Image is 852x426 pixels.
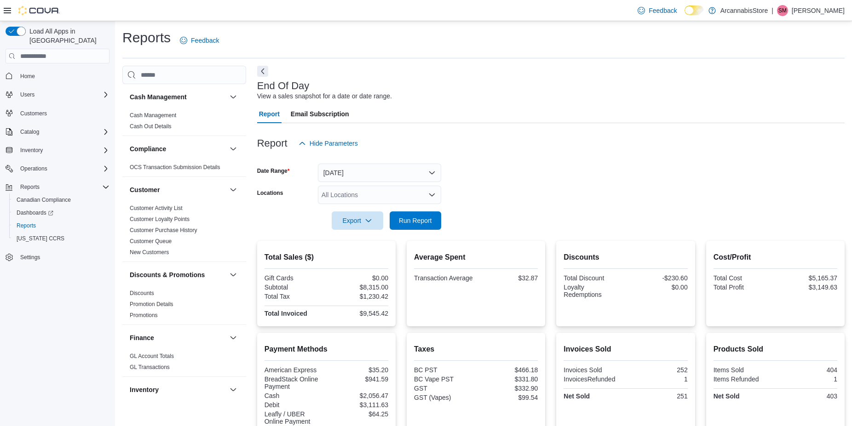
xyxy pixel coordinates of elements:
[130,92,187,102] h3: Cash Management
[259,105,280,123] span: Report
[228,269,239,280] button: Discounts & Promotions
[265,274,325,282] div: Gift Cards
[17,145,46,156] button: Inventory
[390,211,441,230] button: Run Report
[18,6,60,15] img: Cova
[130,270,226,279] button: Discounts & Promotions
[13,233,109,244] span: Washington CCRS
[777,366,837,374] div: 404
[17,108,109,119] span: Customers
[564,344,687,355] h2: Invoices Sold
[130,205,183,211] a: Customer Activity List
[634,1,680,20] a: Feedback
[130,385,159,394] h3: Inventory
[714,252,837,263] h2: Cost/Profit
[2,162,113,175] button: Operations
[627,375,688,383] div: 1
[17,182,109,193] span: Reports
[130,270,205,279] h3: Discounts & Promotions
[714,344,837,355] h2: Products Sold
[265,375,325,390] div: BreadStack Online Payment
[130,333,226,342] button: Finance
[130,352,174,360] span: GL Account Totals
[17,89,38,100] button: Users
[17,70,109,81] span: Home
[130,112,176,119] a: Cash Management
[414,394,474,401] div: GST (Vapes)
[17,108,51,119] a: Customers
[122,110,246,136] div: Cash Management
[265,366,325,374] div: American Express
[2,125,113,138] button: Catalog
[328,284,388,291] div: $8,315.00
[257,167,290,175] label: Date Range
[328,310,388,317] div: $9,545.42
[714,284,774,291] div: Total Profit
[228,184,239,195] button: Customer
[13,233,68,244] a: [US_STATE] CCRS
[17,71,39,82] a: Home
[17,89,109,100] span: Users
[328,274,388,282] div: $0.00
[478,375,538,383] div: $331.80
[564,284,624,298] div: Loyalty Redemptions
[228,143,239,154] button: Compliance
[777,375,837,383] div: 1
[328,392,388,399] div: $2,056.47
[332,211,383,230] button: Export
[13,220,109,231] span: Reports
[2,144,113,157] button: Inventory
[17,145,109,156] span: Inventory
[564,366,624,374] div: Invoices Sold
[20,165,47,172] span: Operations
[265,410,325,425] div: Leafly / UBER Online Payment
[478,394,538,401] div: $99.54
[17,163,109,174] span: Operations
[130,164,220,170] a: OCS Transaction Submission Details
[2,250,113,264] button: Settings
[13,194,109,205] span: Canadian Compliance
[17,222,36,229] span: Reports
[9,193,113,206] button: Canadian Compliance
[13,194,75,205] a: Canadian Compliance
[428,191,436,199] button: Open list of options
[130,144,166,153] h3: Compliance
[777,284,837,291] div: $3,149.63
[17,163,51,174] button: Operations
[328,366,388,374] div: $35.20
[685,6,704,15] input: Dark Mode
[777,5,788,16] div: Sheldon Mann
[564,392,590,400] strong: Net Sold
[2,88,113,101] button: Users
[649,6,677,15] span: Feedback
[328,401,388,409] div: $3,111.63
[130,227,197,233] a: Customer Purchase History
[20,91,35,98] span: Users
[318,164,441,182] button: [DATE]
[26,27,109,45] span: Load All Apps in [GEOGRAPHIC_DATA]
[122,351,246,376] div: Finance
[265,293,325,300] div: Total Tax
[9,232,113,245] button: [US_STATE] CCRS
[627,274,688,282] div: -$230.60
[13,207,109,218] span: Dashboards
[2,181,113,193] button: Reports
[130,123,172,130] a: Cash Out Details
[228,91,239,102] button: Cash Management
[414,344,538,355] h2: Taxes
[265,392,325,399] div: Cash
[20,110,47,117] span: Customers
[564,274,624,282] div: Total Discount
[130,238,172,244] a: Customer Queue
[564,375,624,383] div: InvoicesRefunded
[130,312,158,318] a: Promotions
[414,385,474,392] div: GST
[265,344,388,355] h2: Payment Methods
[17,235,64,242] span: [US_STATE] CCRS
[191,36,219,45] span: Feedback
[257,189,283,197] label: Locations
